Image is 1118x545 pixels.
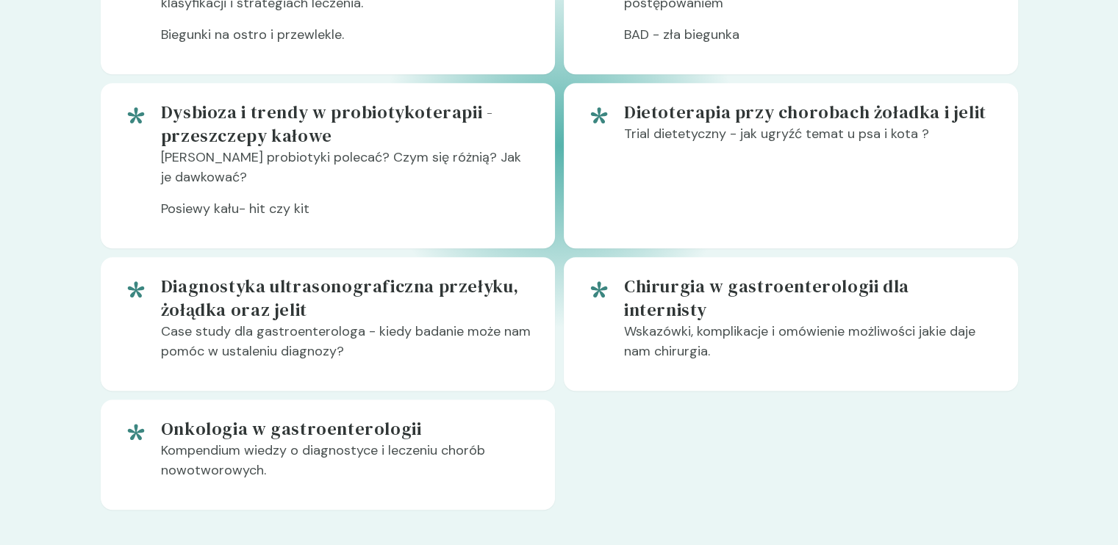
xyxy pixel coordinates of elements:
p: Posiewy kału- hit czy kit [161,199,531,231]
p: [PERSON_NAME] probiotyki polecać? Czym się różnią? Jak je dawkować? [161,148,531,199]
p: Case study dla gastroenterologa - kiedy badanie może nam pomóc w ustaleniu diagnozy? [161,322,531,373]
h5: Diagnostyka ultrasonograficzna przełyku, żołądka oraz jelit [161,275,531,322]
p: Kompendium wiedzy o diagnostyce i leczeniu chorób nowotworowych. [161,441,531,492]
h5: Dysbioza i trendy w probiotykoterapii - przeszczepy kałowe [161,101,531,148]
p: Biegunki na ostro i przewlekle. [161,25,531,57]
h5: Dietoterapia przy chorobach żoładka i jelit [624,101,995,124]
h5: Chirurgia w gastroenterologii dla internisty [624,275,995,322]
h5: Onkologia w gastroenterologii [161,417,531,441]
p: Trial dietetyczny - jak ugryźć temat u psa i kota ? [624,124,995,156]
p: BAD - zła biegunka [624,25,995,57]
p: Wskazówki, komplikacje i omówienie możliwości jakie daje nam chirurgia. [624,322,995,373]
